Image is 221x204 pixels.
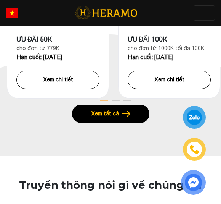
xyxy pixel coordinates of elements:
label: Xem tất cả [91,110,119,118]
div: cho đơn từ 779K [16,44,99,52]
h2: Truyền thông nói gì về chúng tôi [6,179,215,192]
img: logo [75,5,137,21]
div: Ưu đãi 50K [16,34,99,44]
button: Xem chi tiết [16,71,99,89]
label: Xem chi tiết [43,76,73,84]
div: Hạn cuối: [DATE] [128,52,211,62]
div: Hạn cuối: [DATE] [16,52,99,62]
div: cho đơn từ 1000K tối đa 100K [128,44,211,52]
label: Xem chi tiết [155,76,184,84]
a: phone-icon [184,139,205,160]
button: Xem tất cả [72,105,149,123]
img: vn-flag.png [6,8,18,18]
img: phone-icon [190,145,199,154]
div: Ưu đãi 100K [128,34,211,44]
